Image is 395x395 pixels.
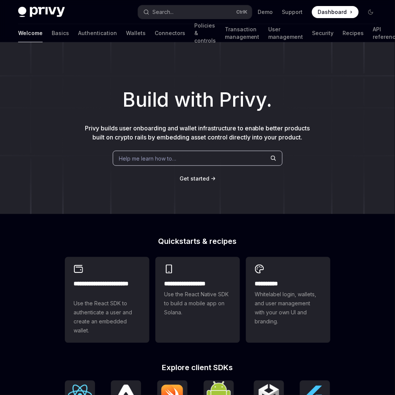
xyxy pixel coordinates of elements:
[164,290,231,317] span: Use the React Native SDK to build a mobile app on Solana.
[258,8,273,16] a: Demo
[194,24,216,42] a: Policies & controls
[18,7,65,17] img: dark logo
[155,24,185,42] a: Connectors
[365,6,377,18] button: Toggle dark mode
[85,124,310,141] span: Privy builds user onboarding and wallet infrastructure to enable better products built on crypto ...
[138,5,252,19] button: Open search
[126,24,146,42] a: Wallets
[65,364,330,372] h2: Explore client SDKs
[18,24,43,42] a: Welcome
[282,8,303,16] a: Support
[74,299,140,335] span: Use the React SDK to authenticate a user and create an embedded wallet.
[312,6,359,18] a: Dashboard
[65,237,330,245] h2: Quickstarts & recipes
[12,85,383,115] h1: Build with Privy.
[152,8,174,17] div: Search...
[318,8,347,16] span: Dashboard
[269,24,303,42] a: User management
[246,257,330,343] a: **** *****Whitelabel login, wallets, and user management with your own UI and branding.
[78,24,117,42] a: Authentication
[312,24,334,42] a: Security
[155,257,240,343] a: **** **** **** ***Use the React Native SDK to build a mobile app on Solana.
[255,290,321,326] span: Whitelabel login, wallets, and user management with your own UI and branding.
[119,155,177,162] span: Help me learn how to…
[343,24,364,42] a: Recipes
[180,175,209,182] a: Get started
[225,24,260,42] a: Transaction management
[52,24,69,42] a: Basics
[236,9,247,15] span: Ctrl K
